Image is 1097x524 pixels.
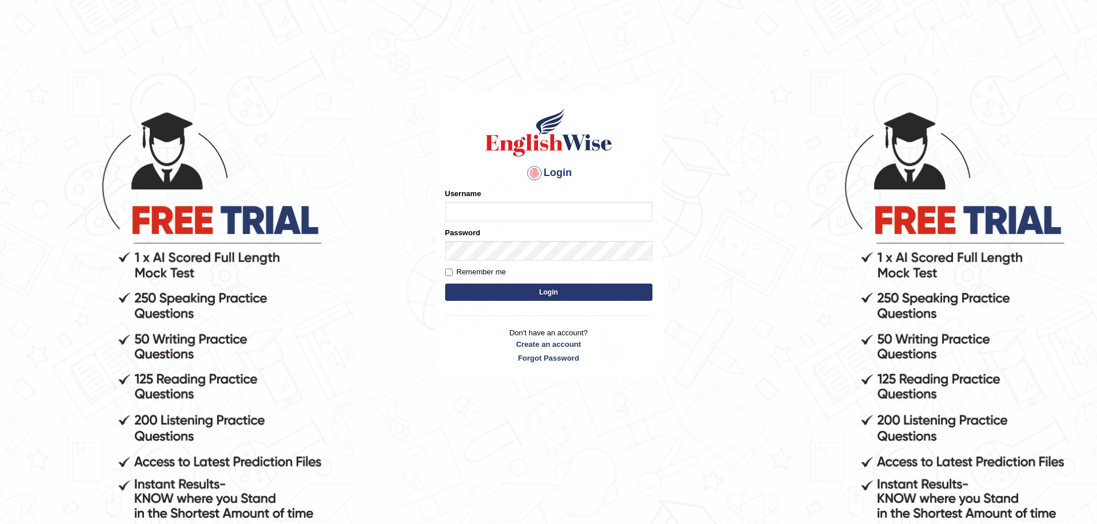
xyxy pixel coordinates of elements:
button: Login [445,284,652,301]
img: Logo of English Wise sign in for intelligent practice with AI [483,106,614,158]
a: Forgot Password [445,353,652,364]
p: Don't have an account? [445,327,652,363]
a: Create an account [445,339,652,350]
label: Remember me [445,266,506,278]
label: Password [445,227,480,238]
label: Username [445,188,481,199]
input: Remember me [445,269,453,276]
h4: Login [445,164,652,182]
